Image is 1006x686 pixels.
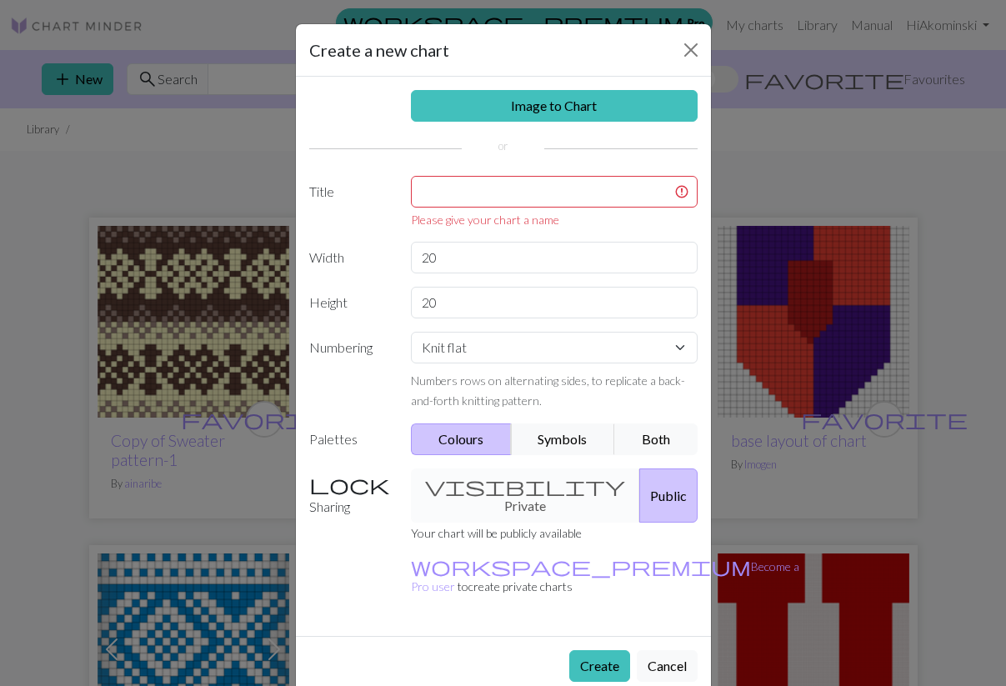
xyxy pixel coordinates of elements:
[411,526,582,540] small: Your chart will be publicly available
[411,423,512,455] button: Colours
[639,468,698,523] button: Public
[299,176,402,228] label: Title
[637,650,698,682] button: Cancel
[299,242,402,273] label: Width
[299,423,402,455] label: Palettes
[299,287,402,318] label: Height
[411,554,751,578] span: workspace_premium
[614,423,698,455] button: Both
[411,373,685,408] small: Numbers rows on alternating sides, to replicate a back-and-forth knitting pattern.
[411,90,698,122] a: Image to Chart
[309,38,449,63] h5: Create a new chart
[569,650,630,682] button: Create
[411,211,698,228] div: Please give your chart a name
[411,559,799,593] small: to create private charts
[299,332,402,410] label: Numbering
[511,423,616,455] button: Symbols
[299,468,402,523] label: Sharing
[678,37,704,63] button: Close
[411,559,799,593] a: Become a Pro user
